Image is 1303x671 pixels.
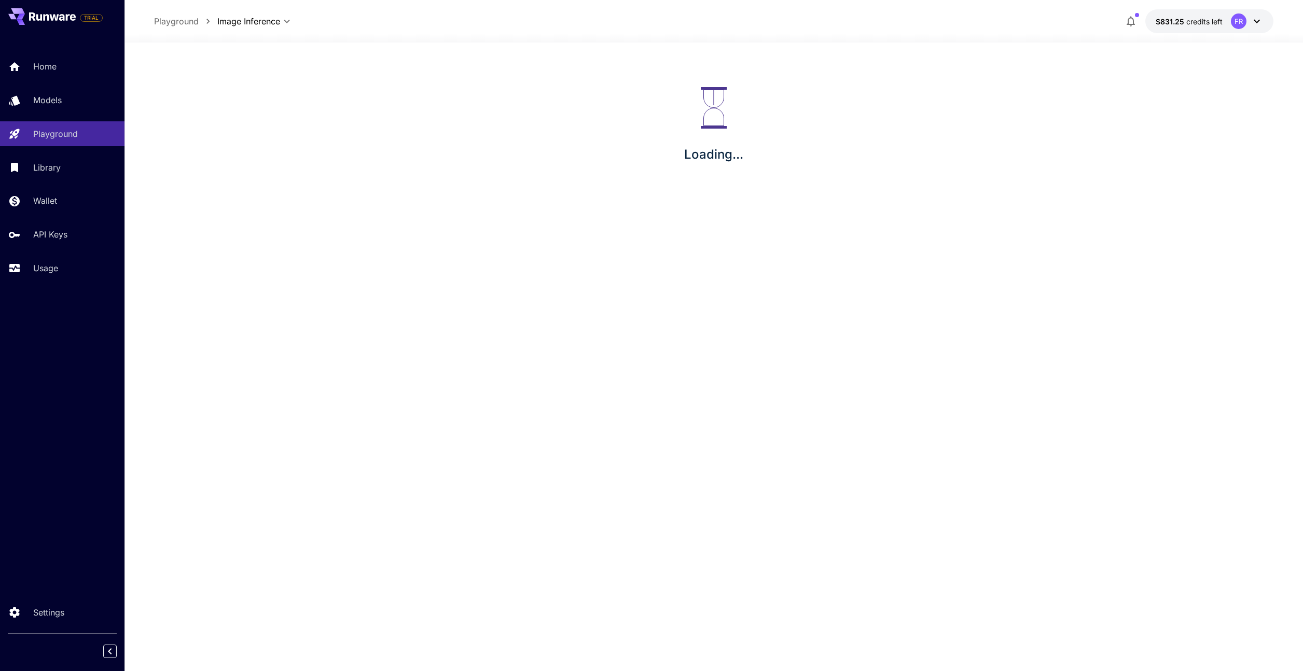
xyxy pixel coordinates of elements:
a: Playground [154,15,199,27]
div: Collapse sidebar [111,642,124,661]
button: Collapse sidebar [103,645,117,658]
p: Home [33,60,57,73]
p: Settings [33,606,64,619]
nav: breadcrumb [154,15,217,27]
span: credits left [1186,17,1223,26]
span: TRIAL [80,14,102,22]
p: Usage [33,262,58,274]
p: Models [33,94,62,106]
p: Loading... [684,145,743,164]
p: Playground [33,128,78,140]
div: FR [1231,13,1246,29]
button: $831.2515FR [1145,9,1273,33]
iframe: Chat Widget [1251,621,1303,671]
p: Library [33,161,61,174]
span: $831.25 [1156,17,1186,26]
div: $831.2515 [1156,16,1223,27]
p: API Keys [33,228,67,241]
span: Image Inference [217,15,280,27]
p: Wallet [33,194,57,207]
span: Add your payment card to enable full platform functionality. [80,11,103,24]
